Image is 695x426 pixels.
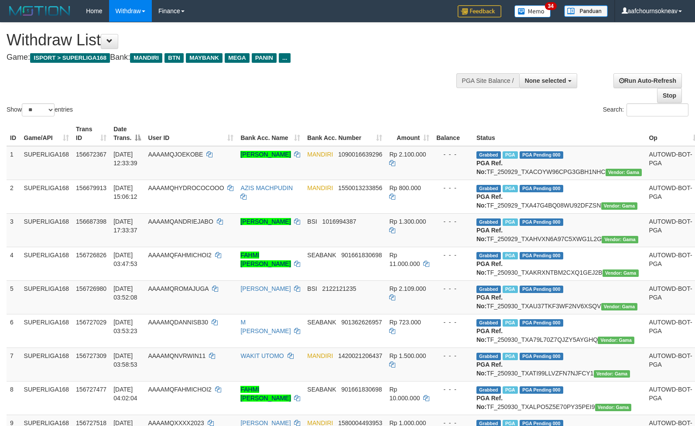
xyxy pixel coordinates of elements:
[520,252,563,259] span: PGA Pending
[240,285,291,292] a: [PERSON_NAME]
[520,286,563,293] span: PGA Pending
[503,218,518,226] span: Marked by aafsoycanthlai
[520,151,563,159] span: PGA Pending
[476,319,501,327] span: Grabbed
[476,160,503,175] b: PGA Ref. No:
[476,227,503,242] b: PGA Ref. No:
[341,319,382,326] span: Copy 901362626957 to clipboard
[113,151,137,167] span: [DATE] 12:33:39
[279,53,291,63] span: ...
[657,88,682,103] a: Stop
[436,284,469,293] div: - - -
[7,121,21,146] th: ID
[341,386,382,393] span: Copy 901661830698 to clipboard
[21,280,73,314] td: SUPERLIGA168
[76,319,106,326] span: 156727029
[603,103,688,116] label: Search:
[21,348,73,381] td: SUPERLIGA168
[601,303,638,310] span: Vendor URL: https://trx31.1velocity.biz
[473,381,645,415] td: TF_250930_TXALPO5Z5E70PY35PEI9
[21,180,73,213] td: SUPERLIGA168
[436,385,469,394] div: - - -
[307,386,336,393] span: SEABANK
[503,386,518,394] span: Marked by aafandaneth
[76,252,106,259] span: 156726826
[307,218,317,225] span: BSI
[476,193,503,209] b: PGA Ref. No:
[473,314,645,348] td: TF_250930_TXA79L70Z7QJZY5AYGHQ
[602,236,638,243] span: Vendor URL: https://trx31.1velocity.biz
[76,285,106,292] span: 156726980
[503,252,518,259] span: Marked by aafandaneth
[7,103,73,116] label: Show entries
[458,5,501,17] img: Feedback.jpg
[436,184,469,192] div: - - -
[389,151,426,158] span: Rp 2.100.000
[21,314,73,348] td: SUPERLIGA168
[520,319,563,327] span: PGA Pending
[613,73,682,88] a: Run Auto-Refresh
[476,252,501,259] span: Grabbed
[164,53,184,63] span: BTN
[519,73,577,88] button: None selected
[7,4,73,17] img: MOTION_logo.png
[433,121,473,146] th: Balance
[503,353,518,360] span: Marked by aafromsomean
[30,53,110,63] span: ISPORT > SUPERLIGA168
[476,327,503,343] b: PGA Ref. No:
[603,269,639,277] span: Vendor URL: https://trx31.1velocity.biz
[307,151,333,158] span: MANDIRI
[76,218,106,225] span: 156687398
[389,218,426,225] span: Rp 1.300.000
[110,121,144,146] th: Date Trans.: activate to sort column descending
[307,184,333,191] span: MANDIRI
[240,252,291,267] a: FAHMI [PERSON_NAME]
[225,53,250,63] span: MEGA
[545,2,557,10] span: 34
[113,252,137,267] span: [DATE] 03:47:53
[148,319,208,326] span: AAAAMQDANNISB30
[436,318,469,327] div: - - -
[503,286,518,293] span: Marked by aafromsomean
[606,169,642,176] span: Vendor URL: https://trx31.1velocity.biz
[322,285,356,292] span: Copy 2122121235 to clipboard
[520,218,563,226] span: PGA Pending
[76,151,106,158] span: 156672367
[240,184,293,191] a: AZIS MACHPUDIN
[473,180,645,213] td: TF_250929_TXA47G4BQ08WU92DFZSN
[476,353,501,360] span: Grabbed
[148,151,203,158] span: AAAAMQJOEKOBE
[72,121,110,146] th: Trans ID: activate to sort column ascending
[520,353,563,360] span: PGA Pending
[148,218,213,225] span: AAAAMQANDRIEJABO
[76,386,106,393] span: 156727477
[21,121,73,146] th: Game/API: activate to sort column ascending
[520,386,563,394] span: PGA Pending
[186,53,223,63] span: MAYBANK
[21,213,73,247] td: SUPERLIGA168
[476,386,501,394] span: Grabbed
[148,285,208,292] span: AAAAMQROMAJUGA
[456,73,519,88] div: PGA Site Balance /
[7,213,21,247] td: 3
[476,395,503,410] b: PGA Ref. No:
[7,348,21,381] td: 7
[520,185,563,192] span: PGA Pending
[338,352,382,359] span: Copy 1420021206437 to clipboard
[436,251,469,259] div: - - -
[389,252,420,267] span: Rp 11.000.000
[7,31,455,49] h1: Withdraw List
[436,351,469,360] div: - - -
[7,53,455,62] h4: Game: Bank:
[476,218,501,226] span: Grabbed
[473,213,645,247] td: TF_250929_TXAHVXN6A97C5XWG1L2G
[389,386,420,402] span: Rp 10.000.000
[473,146,645,180] td: TF_250929_TXACOYW96CPG3GBH1NHC
[252,53,277,63] span: PANIN
[595,404,632,411] span: Vendor URL: https://trx31.1velocity.biz
[7,314,21,348] td: 6
[503,185,518,192] span: Marked by aafsengchandara
[503,151,518,159] span: Marked by aafsengchandara
[389,285,426,292] span: Rp 2.109.000
[7,381,21,415] td: 8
